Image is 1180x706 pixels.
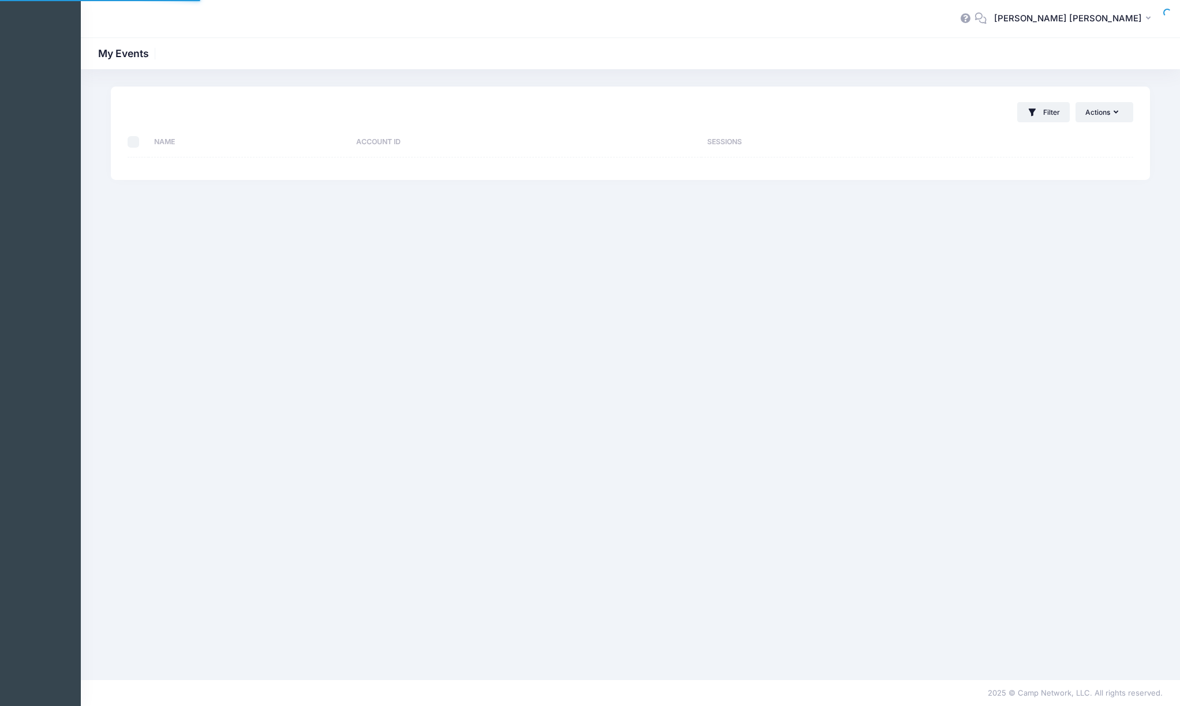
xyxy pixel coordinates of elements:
span: 2025 © Camp Network, LLC. All rights reserved. [988,688,1163,697]
th: Account ID [350,127,702,157]
span: [PERSON_NAME] [PERSON_NAME] [994,12,1142,25]
button: [PERSON_NAME] [PERSON_NAME] [987,6,1163,32]
th: Sessions [701,127,991,157]
button: Filter [1017,102,1070,122]
button: Actions [1076,102,1133,122]
th: Name [148,127,350,157]
h1: My Events [98,47,159,59]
